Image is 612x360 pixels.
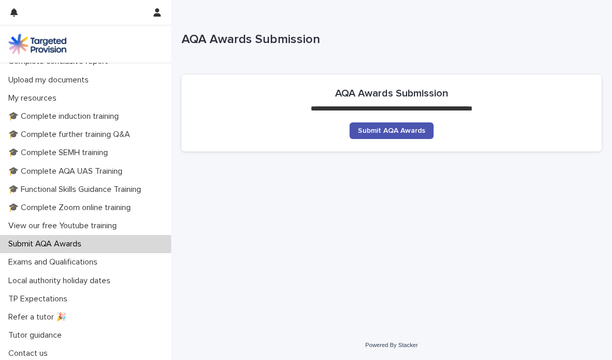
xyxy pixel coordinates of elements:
p: 🎓 Complete Zoom online training [4,203,139,213]
p: Local authority holiday dates [4,276,119,286]
p: View our free Youtube training [4,221,125,231]
p: Submit AQA Awards [4,239,90,249]
p: 🎓 Complete induction training [4,112,127,121]
p: Contact us [4,349,56,358]
p: Refer a tutor 🎉 [4,312,75,322]
p: 🎓 Complete further training Q&A [4,130,138,140]
p: Upload my documents [4,75,97,85]
p: 🎓 Complete SEMH training [4,148,116,158]
p: AQA Awards Submission [182,32,597,47]
p: TP Expectations [4,294,76,304]
p: 🎓 Functional Skills Guidance Training [4,185,149,195]
p: My resources [4,93,65,103]
p: Exams and Qualifications [4,257,106,267]
a: Powered By Stacker [365,342,418,348]
p: Tutor guidance [4,330,70,340]
a: Submit AQA Awards [350,122,434,139]
h2: AQA Awards Submission [335,87,448,100]
img: M5nRWzHhSzIhMunXDL62 [8,34,66,54]
span: Submit AQA Awards [358,127,425,134]
p: 🎓 Complete AQA UAS Training [4,167,131,176]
